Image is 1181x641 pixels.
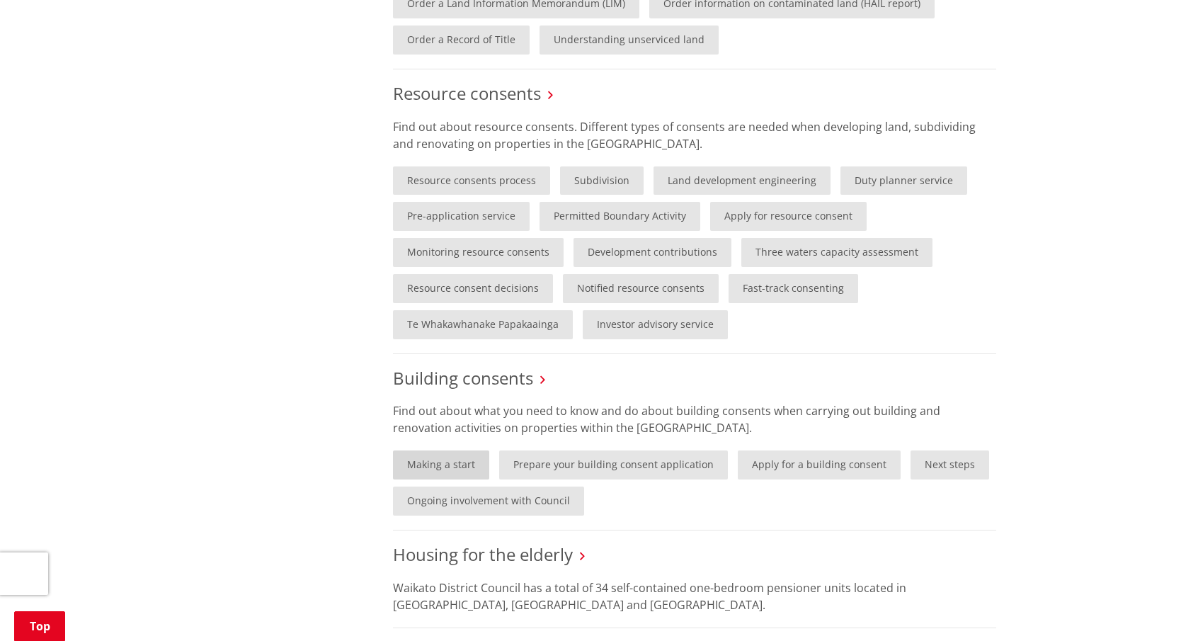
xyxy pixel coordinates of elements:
a: Top [14,611,65,641]
a: Prepare your building consent application [499,450,728,480]
a: Making a start [393,450,489,480]
a: Land development engineering [654,166,831,195]
a: Permitted Boundary Activity [540,202,700,231]
a: Notified resource consents [563,274,719,303]
a: Development contributions [574,238,731,267]
a: Subdivision [560,166,644,195]
a: Investor advisory service [583,310,728,339]
p: Find out about what you need to know and do about building consents when carrying out building an... [393,402,996,436]
a: Resource consents [393,81,541,105]
a: Apply for resource consent [710,202,867,231]
a: Three waters capacity assessment [741,238,932,267]
a: Resource consents process [393,166,550,195]
a: Building consents [393,366,533,390]
a: Order a Record of Title [393,25,530,55]
iframe: Messenger Launcher [1116,582,1167,633]
a: Resource consent decisions [393,274,553,303]
a: Understanding unserviced land [540,25,719,55]
a: Ongoing involvement with Council [393,487,584,516]
a: Pre-application service [393,202,530,231]
a: Te Whakawhanake Papakaainga [393,310,573,339]
a: Apply for a building consent [738,450,901,480]
a: Duty planner service [840,166,967,195]
a: Monitoring resource consents [393,238,564,267]
a: Next steps [911,450,989,480]
p: Find out about resource consents. Different types of consents are needed when developing land, su... [393,118,996,152]
a: Fast-track consenting [729,274,858,303]
p: Waikato District Council has a total of 34 self-contained one-bedroom pensioner units located in ... [393,579,996,613]
a: Housing for the elderly [393,543,573,566]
